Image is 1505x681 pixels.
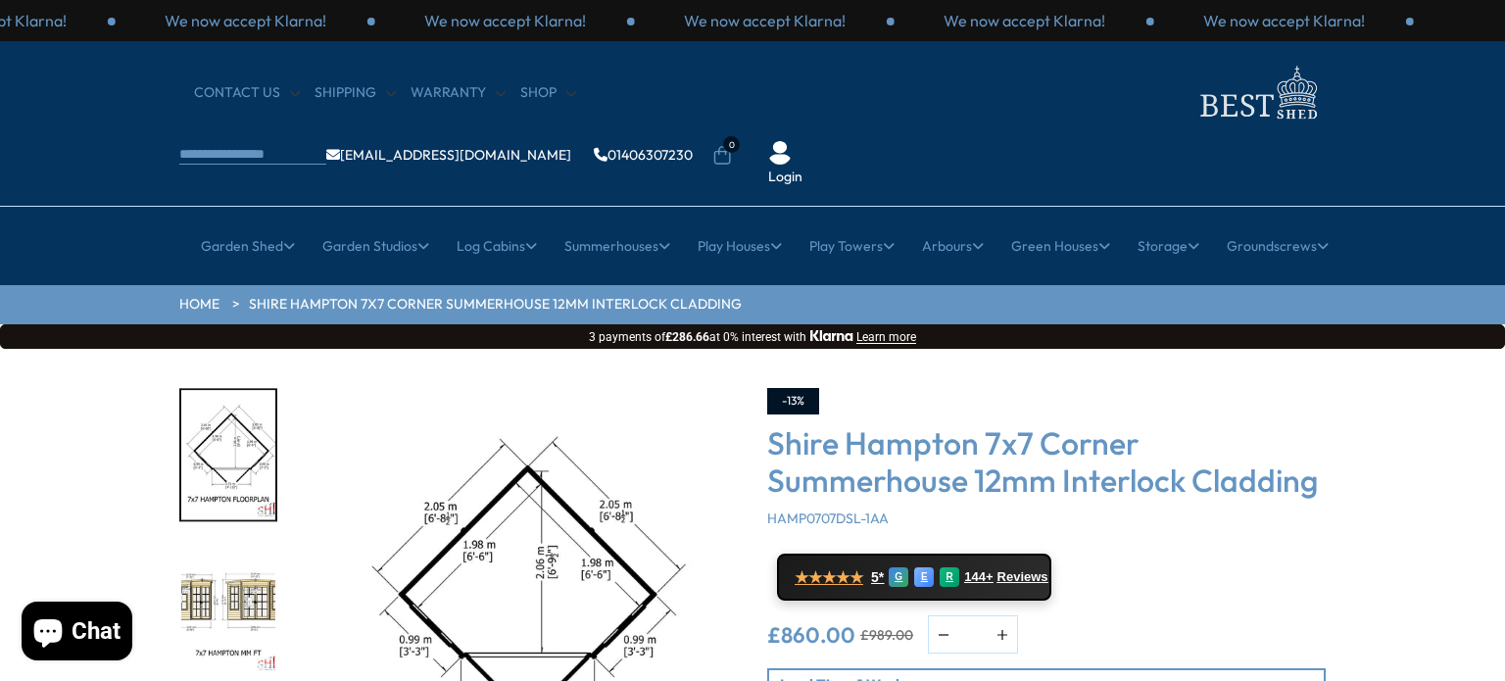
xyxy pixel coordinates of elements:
[594,148,693,162] a: 01406307230
[795,568,863,587] span: ★★★★★
[768,168,802,187] a: Login
[179,295,219,315] a: HOME
[457,221,537,270] a: Log Cabins
[1154,10,1414,31] div: 3 / 3
[809,221,895,270] a: Play Towers
[860,628,913,642] del: £989.00
[997,569,1048,585] span: Reviews
[698,221,782,270] a: Play Houses
[564,221,670,270] a: Summerhouses
[777,554,1051,601] a: ★★★★★ 5* G E R 144+ Reviews
[895,10,1154,31] div: 2 / 3
[944,10,1105,31] p: We now accept Klarna!
[922,221,984,270] a: Arbours
[165,10,326,31] p: We now accept Klarna!
[194,83,300,103] a: CONTACT US
[1189,61,1326,124] img: logo
[520,83,576,103] a: Shop
[914,567,934,587] div: E
[424,10,586,31] p: We now accept Klarna!
[684,10,846,31] p: We now accept Klarna!
[767,424,1326,500] h3: Shire Hampton 7x7 Corner Summerhouse 12mm Interlock Cladding
[179,542,277,676] div: 3 / 12
[375,10,635,31] div: 3 / 3
[179,388,277,522] div: 2 / 12
[201,221,295,270] a: Garden Shed
[889,567,908,587] div: G
[181,544,275,674] img: 7x7Hamptonmmfttemplate_65707f27-1925-4c67-8b64-ae21bd0af611_200x200.jpg
[249,295,742,315] a: Shire Hampton 7x7 Corner Summerhouse 12mm Interlock Cladding
[16,602,138,665] inbox-online-store-chat: Shopify online store chat
[326,148,571,162] a: [EMAIL_ADDRESS][DOMAIN_NAME]
[116,10,375,31] div: 2 / 3
[712,146,732,166] a: 0
[1138,221,1199,270] a: Storage
[181,390,275,520] img: 7x7Hamptonfloorplantemplate_05f8c7c0-0a5b-4182-9888-970326faa39a_200x200.jpg
[1203,10,1365,31] p: We now accept Klarna!
[322,221,429,270] a: Garden Studios
[1011,221,1110,270] a: Green Houses
[767,624,855,646] ins: £860.00
[411,83,506,103] a: Warranty
[1227,221,1329,270] a: Groundscrews
[940,567,959,587] div: R
[315,83,396,103] a: Shipping
[767,388,819,414] div: -13%
[723,136,740,153] span: 0
[964,569,993,585] span: 144+
[768,141,792,165] img: User Icon
[767,510,889,527] span: HAMP0707DSL-1AA
[635,10,895,31] div: 1 / 3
